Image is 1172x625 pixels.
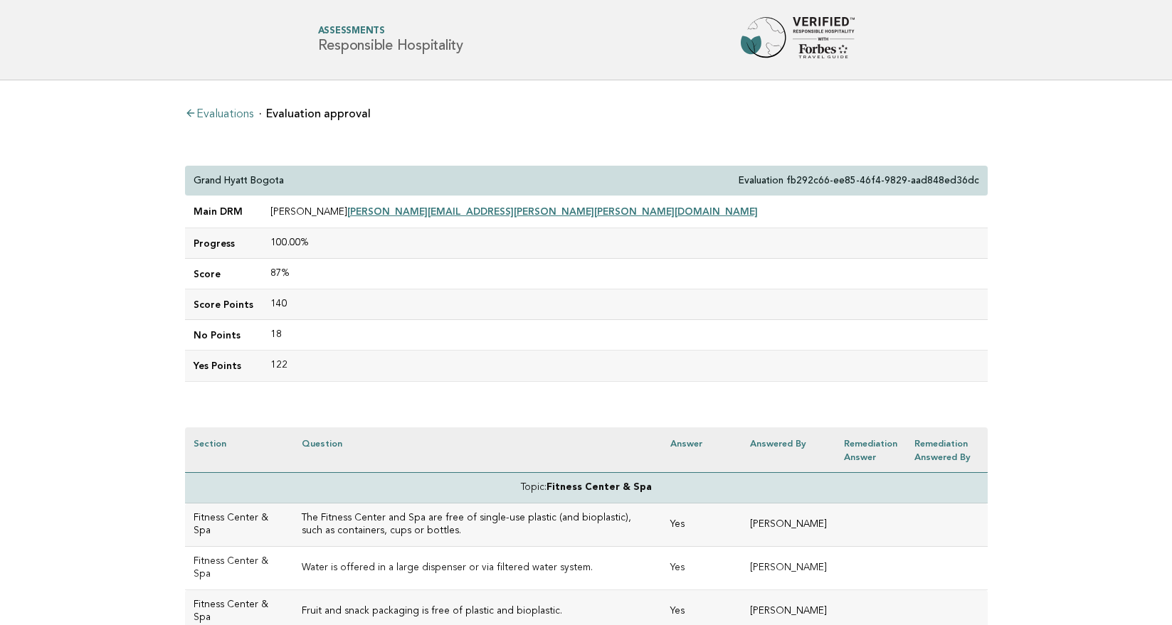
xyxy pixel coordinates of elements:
[185,289,262,320] td: Score Points
[741,427,835,473] th: Answered by
[741,547,835,590] td: [PERSON_NAME]
[185,228,262,259] td: Progress
[185,320,262,351] td: No Points
[302,605,654,618] h3: Fruit and snack packaging is free of plastic and bioplastic.
[547,483,652,492] strong: Fitness Center & Spa
[347,205,758,217] a: [PERSON_NAME][EMAIL_ADDRESS][PERSON_NAME][PERSON_NAME][DOMAIN_NAME]
[739,174,979,187] p: Evaluation fb292c66-ee85-46f4-9829-aad848ed36dc
[262,351,988,381] td: 122
[906,427,987,473] th: Remediation Answered by
[741,17,855,63] img: Forbes Travel Guide
[662,503,741,547] td: Yes
[262,228,988,259] td: 100.00%
[259,108,371,119] li: Evaluation approval
[185,351,262,381] td: Yes Points
[262,196,988,228] td: [PERSON_NAME]
[185,427,293,473] th: Section
[741,503,835,547] td: [PERSON_NAME]
[262,259,988,289] td: 87%
[302,562,654,575] h3: Water is offered in a large dispenser or via filtered water system.
[318,27,463,53] h1: Responsible Hospitality
[662,427,741,473] th: Answer
[662,547,741,590] td: Yes
[835,427,906,473] th: Remediation Answer
[185,196,262,228] td: Main DRM
[185,109,253,120] a: Evaluations
[302,512,654,538] h3: The Fitness Center and Spa are free of single-use plastic (and bioplastic), such as containers, c...
[293,427,662,473] th: Question
[185,472,988,503] td: Topic:
[262,289,988,320] td: 140
[194,174,284,187] p: Grand Hyatt Bogota
[185,547,293,590] td: Fitness Center & Spa
[185,503,293,547] td: Fitness Center & Spa
[318,27,463,36] span: Assessments
[262,320,988,351] td: 18
[185,259,262,289] td: Score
